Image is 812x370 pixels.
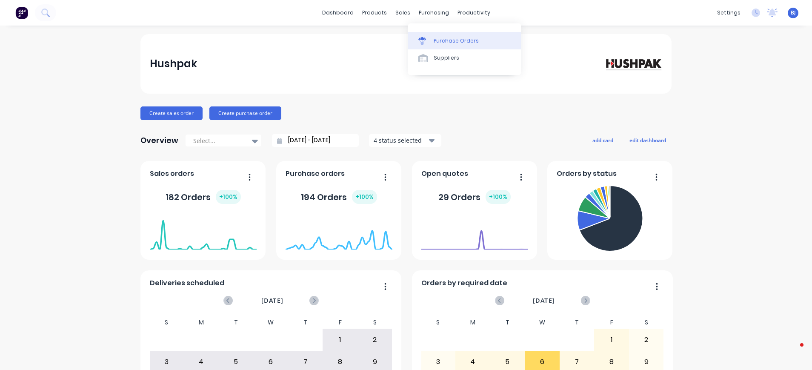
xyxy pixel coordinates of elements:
div: S [357,316,392,329]
span: [DATE] [261,296,283,305]
a: Purchase Orders [408,32,521,49]
div: sales [391,6,415,19]
div: W [525,316,560,329]
div: 182 Orders [166,190,241,204]
div: Overview [140,132,178,149]
div: purchasing [415,6,453,19]
span: [DATE] [533,296,555,305]
div: products [358,6,391,19]
div: F [323,316,357,329]
div: + 100 % [352,190,377,204]
div: F [594,316,629,329]
div: S [629,316,664,329]
span: Orders by status [557,169,617,179]
button: edit dashboard [624,135,672,146]
div: Purchase Orders [434,37,479,45]
div: 1 [595,329,629,350]
div: Suppliers [434,54,459,62]
div: S [149,316,184,329]
div: + 100 % [486,190,511,204]
img: Factory [15,6,28,19]
div: 1 [323,329,357,350]
button: 4 status selected [369,134,441,147]
iframe: Intercom live chat [783,341,803,361]
div: T [560,316,595,329]
div: 194 Orders [301,190,377,204]
span: BJ [791,9,796,17]
button: Create sales order [140,106,203,120]
a: dashboard [318,6,358,19]
div: M [184,316,219,329]
div: 2 [629,329,663,350]
span: Purchase orders [286,169,345,179]
span: Deliveries scheduled [150,278,224,288]
div: T [490,316,525,329]
div: Hushpak [150,55,197,72]
div: 2 [358,329,392,350]
span: Sales orders [150,169,194,179]
div: T [219,316,254,329]
div: productivity [453,6,495,19]
button: add card [587,135,619,146]
img: Hushpak [603,56,662,71]
div: T [288,316,323,329]
div: M [455,316,490,329]
span: Open quotes [421,169,468,179]
a: Suppliers [408,49,521,66]
div: S [421,316,456,329]
div: settings [713,6,745,19]
button: Create purchase order [209,106,281,120]
div: + 100 % [216,190,241,204]
div: 29 Orders [438,190,511,204]
div: 4 status selected [374,136,427,145]
div: W [253,316,288,329]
